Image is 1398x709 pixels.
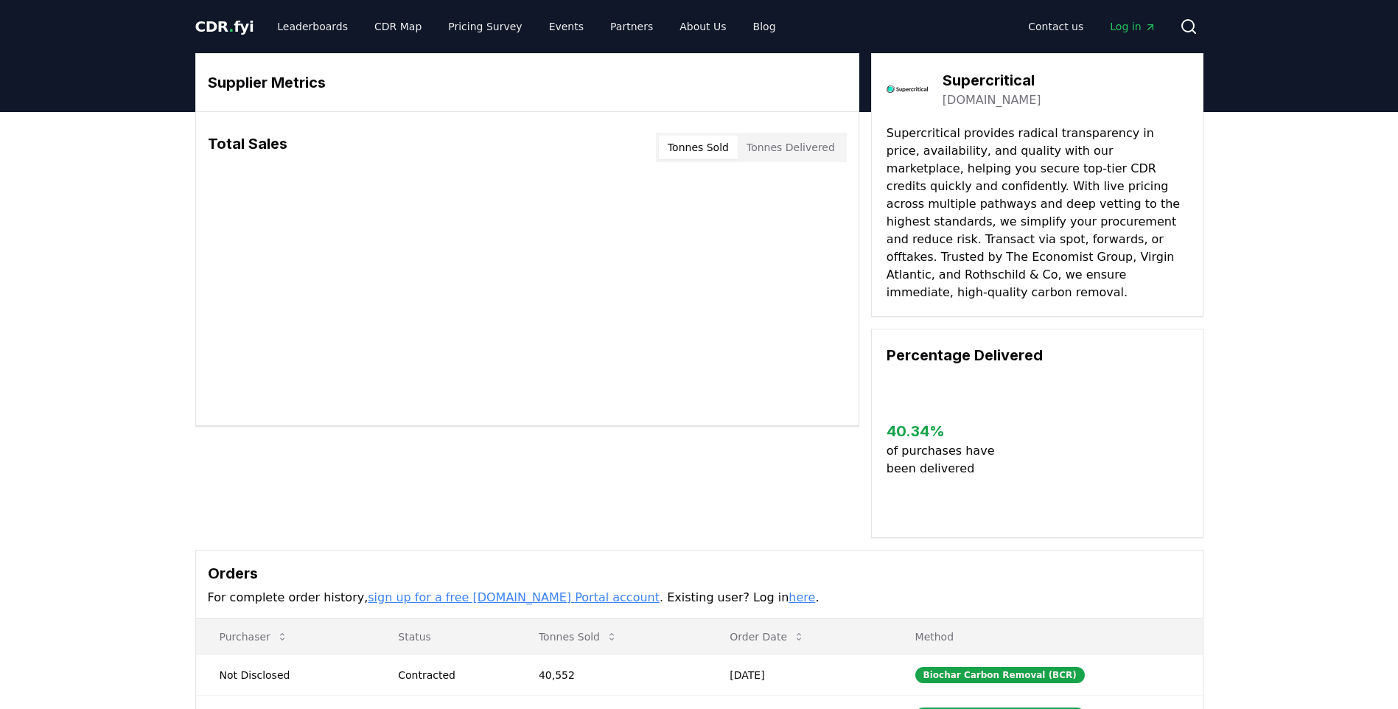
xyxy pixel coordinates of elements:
a: Pricing Survey [436,13,534,40]
td: Not Disclosed [196,654,375,695]
a: About Us [668,13,738,40]
td: [DATE] [706,654,891,695]
p: of purchases have been delivered [887,442,1007,478]
h3: Percentage Delivered [887,344,1188,366]
a: CDR.fyi [195,16,254,37]
a: Partners [598,13,665,40]
a: here [789,590,815,604]
p: Supercritical provides radical transparency in price, availability, and quality with our marketpl... [887,125,1188,301]
a: Contact us [1016,13,1095,40]
button: Purchaser [208,622,300,652]
img: Supercritical-logo [887,69,928,110]
a: [DOMAIN_NAME] [943,91,1041,109]
h3: Total Sales [208,133,287,162]
button: Tonnes Delivered [738,136,844,159]
nav: Main [265,13,787,40]
button: Order Date [718,622,817,652]
h3: Orders [208,562,1191,584]
a: Blog [741,13,788,40]
button: Tonnes Sold [527,622,629,652]
h3: Supplier Metrics [208,71,847,94]
span: CDR fyi [195,18,254,35]
a: Log in [1098,13,1167,40]
p: Method [904,629,1191,644]
span: . [228,18,234,35]
nav: Main [1016,13,1167,40]
td: 40,552 [515,654,706,695]
span: Log in [1110,19,1156,34]
button: Tonnes Sold [659,136,738,159]
div: Contracted [398,668,503,682]
a: Leaderboards [265,13,360,40]
h3: Supercritical [943,69,1041,91]
h3: 40.34 % [887,420,1007,442]
p: Status [386,629,503,644]
a: Events [537,13,595,40]
a: CDR Map [363,13,433,40]
p: For complete order history, . Existing user? Log in . [208,589,1191,607]
a: sign up for a free [DOMAIN_NAME] Portal account [368,590,660,604]
div: Biochar Carbon Removal (BCR) [915,667,1085,683]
